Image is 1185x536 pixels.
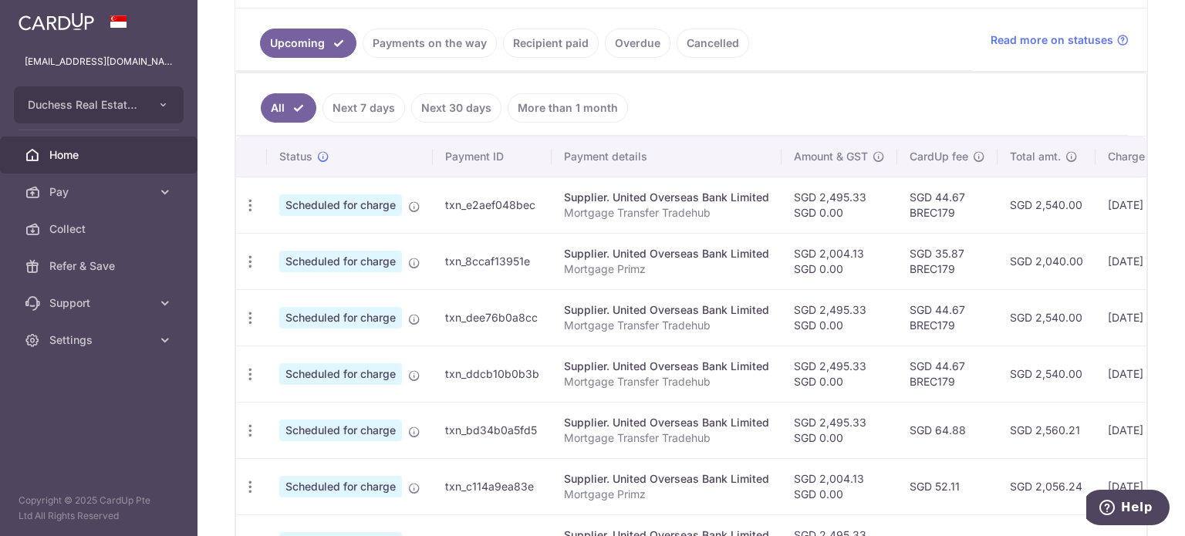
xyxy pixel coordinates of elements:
span: Read more on statuses [991,32,1113,48]
p: Mortgage Transfer Tradehub [564,205,769,221]
a: Payments on the way [363,29,497,58]
td: txn_8ccaf13951e [433,233,552,289]
iframe: Opens a widget where you can find more information [1086,490,1170,528]
span: Scheduled for charge [279,251,402,272]
td: SGD 2,004.13 SGD 0.00 [782,458,897,514]
div: Supplier. United Overseas Bank Limited [564,190,769,205]
span: Total amt. [1010,149,1061,164]
span: Scheduled for charge [279,307,402,329]
p: Mortgage Primz [564,261,769,277]
span: Charge date [1108,149,1171,164]
td: SGD 2,540.00 [998,177,1096,233]
span: Scheduled for charge [279,194,402,216]
th: Payment details [552,137,782,177]
div: Supplier. United Overseas Bank Limited [564,302,769,318]
span: Support [49,295,151,311]
div: Supplier. United Overseas Bank Limited [564,246,769,261]
td: txn_e2aef048bec [433,177,552,233]
a: Cancelled [677,29,749,58]
button: Duchess Real Estate Investment Pte Ltd [14,86,184,123]
span: Duchess Real Estate Investment Pte Ltd [28,97,142,113]
span: Refer & Save [49,258,151,274]
td: SGD 2,495.33 SGD 0.00 [782,346,897,402]
td: SGD 2,495.33 SGD 0.00 [782,402,897,458]
span: Pay [49,184,151,200]
td: txn_bd34b0a5fd5 [433,402,552,458]
a: More than 1 month [508,93,628,123]
img: CardUp [19,12,94,31]
a: Next 30 days [411,93,501,123]
a: Upcoming [260,29,356,58]
p: Mortgage Transfer Tradehub [564,374,769,389]
span: Settings [49,332,151,348]
td: txn_c114a9ea83e [433,458,552,514]
td: SGD 44.67 BREC179 [897,289,998,346]
a: All [261,93,316,123]
a: Next 7 days [322,93,405,123]
p: Mortgage Primz [564,487,769,502]
td: txn_ddcb10b0b3b [433,346,552,402]
p: [EMAIL_ADDRESS][DOMAIN_NAME] [25,54,173,69]
td: txn_dee76b0a8cc [433,289,552,346]
a: Overdue [605,29,670,58]
td: SGD 2,560.21 [998,402,1096,458]
td: SGD 2,040.00 [998,233,1096,289]
div: Supplier. United Overseas Bank Limited [564,359,769,374]
span: Scheduled for charge [279,363,402,385]
div: Supplier. United Overseas Bank Limited [564,471,769,487]
span: Collect [49,221,151,237]
p: Mortgage Transfer Tradehub [564,318,769,333]
td: SGD 64.88 [897,402,998,458]
td: SGD 2,540.00 [998,289,1096,346]
td: SGD 35.87 BREC179 [897,233,998,289]
div: Supplier. United Overseas Bank Limited [564,415,769,430]
span: Scheduled for charge [279,420,402,441]
td: SGD 2,495.33 SGD 0.00 [782,289,897,346]
a: Recipient paid [503,29,599,58]
span: Status [279,149,312,164]
td: SGD 52.11 [897,458,998,514]
th: Payment ID [433,137,552,177]
td: SGD 2,004.13 SGD 0.00 [782,233,897,289]
p: Mortgage Transfer Tradehub [564,430,769,446]
span: Home [49,147,151,163]
a: Read more on statuses [991,32,1129,48]
td: SGD 2,540.00 [998,346,1096,402]
span: CardUp fee [910,149,968,164]
span: Scheduled for charge [279,476,402,497]
td: SGD 44.67 BREC179 [897,346,998,402]
td: SGD 2,495.33 SGD 0.00 [782,177,897,233]
span: Amount & GST [794,149,868,164]
td: SGD 44.67 BREC179 [897,177,998,233]
td: SGD 2,056.24 [998,458,1096,514]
